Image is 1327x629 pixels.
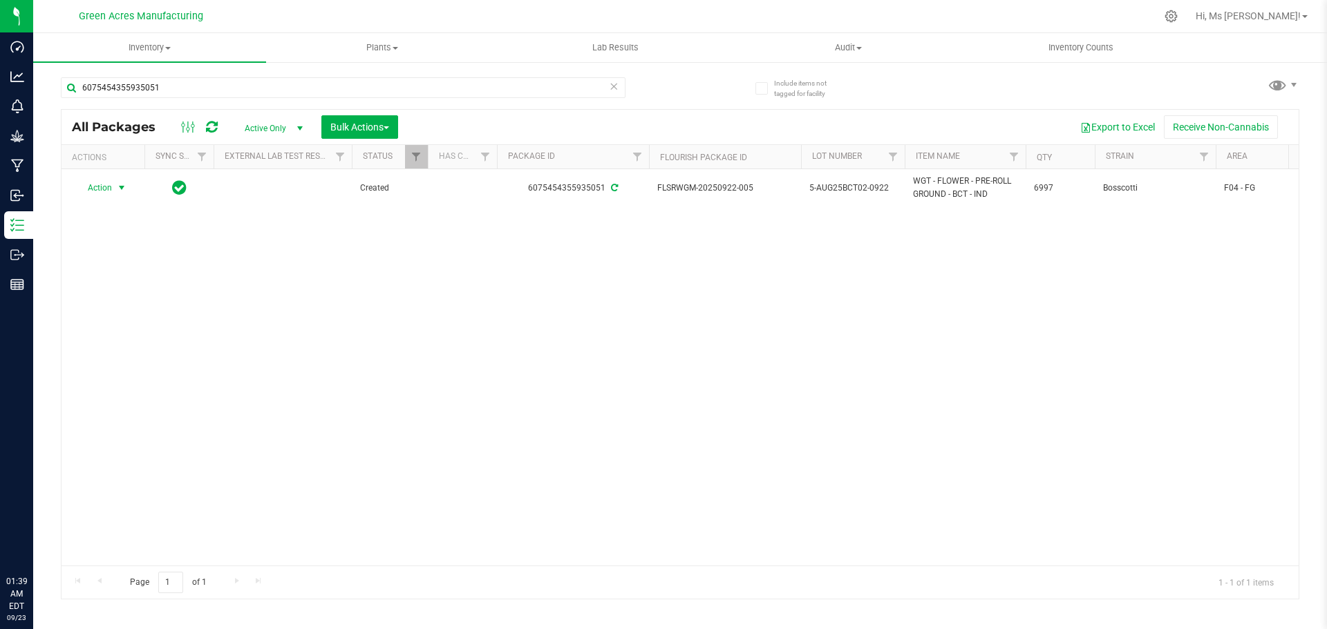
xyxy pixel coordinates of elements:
inline-svg: Inbound [10,188,24,202]
a: Inventory [33,33,266,62]
a: Status [363,151,393,161]
span: Inventory Counts [1030,41,1132,54]
inline-svg: Analytics [10,70,24,84]
span: select [113,178,131,197]
inline-svg: Dashboard [10,40,24,54]
a: Lab Results [499,33,732,62]
span: Inventory [33,41,266,54]
button: Export to Excel [1071,115,1164,139]
inline-svg: Grow [10,129,24,143]
div: 6075454355935051 [495,182,651,195]
span: 5-AUG25BCT02-0922 [809,182,896,195]
inline-svg: Monitoring [10,99,24,113]
span: F04 - FG [1224,182,1311,195]
inline-svg: Inventory [10,218,24,232]
input: Search Package ID, Item Name, SKU, Lot or Part Number... [61,77,625,98]
span: 6997 [1034,182,1086,195]
a: Filter [1003,145,1026,168]
a: Filter [329,145,352,168]
span: Plants [267,41,498,54]
a: Filter [405,145,428,168]
span: In Sync [172,178,187,197]
a: External Lab Test Result [225,151,333,161]
a: Audit [732,33,965,62]
span: All Packages [72,119,169,135]
a: Filter [626,145,649,168]
span: Lab Results [574,41,657,54]
a: Qty [1037,153,1052,162]
inline-svg: Reports [10,278,24,291]
a: Flourish Package ID [660,153,747,162]
a: Filter [191,145,214,168]
inline-svg: Manufacturing [10,159,24,173]
iframe: Resource center [14,519,55,560]
input: 1 [158,572,183,593]
span: Audit [733,41,964,54]
span: Bulk Actions [330,122,389,133]
th: Has COA [428,145,497,169]
span: Include items not tagged for facility [774,78,843,99]
span: Page of 1 [118,572,218,593]
a: Filter [474,145,497,168]
span: Hi, Ms [PERSON_NAME]! [1196,10,1301,21]
span: FLSRWGM-20250922-005 [657,182,793,195]
span: WGT - FLOWER - PRE-ROLL GROUND - BCT - IND [913,175,1017,201]
a: Area [1227,151,1248,161]
span: Sync from Compliance System [609,183,618,193]
div: Manage settings [1163,10,1180,23]
a: Filter [1193,145,1216,168]
button: Receive Non-Cannabis [1164,115,1278,139]
p: 01:39 AM EDT [6,575,27,612]
a: Filter [882,145,905,168]
span: Green Acres Manufacturing [79,10,203,22]
span: Clear [609,77,619,95]
a: Item Name [916,151,960,161]
inline-svg: Outbound [10,248,24,262]
a: Lot Number [812,151,862,161]
a: Sync Status [156,151,209,161]
span: Created [360,182,420,195]
a: Package ID [508,151,555,161]
button: Bulk Actions [321,115,398,139]
a: Inventory Counts [965,33,1198,62]
span: 1 - 1 of 1 items [1207,572,1285,592]
span: Action [75,178,113,197]
span: Bosscotti [1103,182,1207,195]
a: Plants [266,33,499,62]
a: Strain [1106,151,1134,161]
div: Actions [72,153,139,162]
p: 09/23 [6,612,27,623]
